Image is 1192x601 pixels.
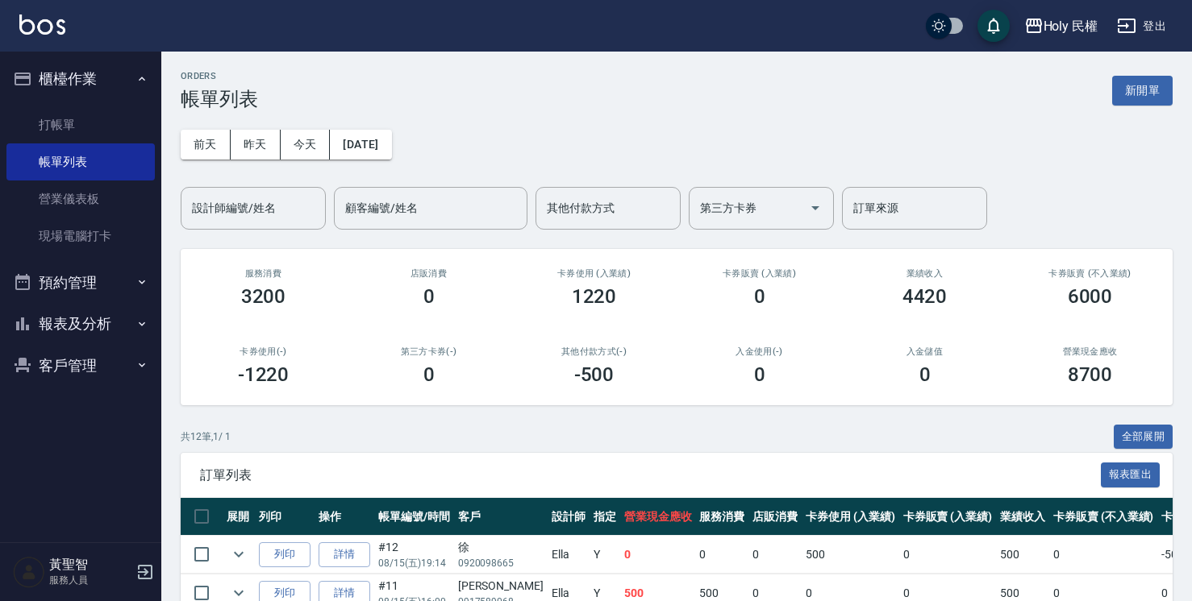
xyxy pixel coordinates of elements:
th: 店販消費 [748,498,802,536]
th: 業績收入 [996,498,1049,536]
h3: 0 [423,363,435,386]
h3: 4420 [902,285,948,308]
td: 0 [620,536,696,574]
a: 現場電腦打卡 [6,218,155,255]
h3: 3200 [241,285,286,308]
img: Logo [19,15,65,35]
h3: -500 [574,363,615,386]
button: 今天 [281,130,331,160]
button: [DATE] [330,130,391,160]
a: 打帳單 [6,106,155,143]
th: 帳單編號/時間 [374,498,454,536]
th: 服務消費 [695,498,748,536]
button: 預約管理 [6,262,155,304]
a: 詳情 [319,542,370,567]
h3: -1220 [238,363,290,386]
div: Holy 民權 [1044,16,1098,36]
p: 0920098665 [458,556,544,570]
td: 500 [996,536,1049,574]
p: 服務人員 [49,573,131,587]
h3: 8700 [1068,363,1113,386]
h2: 第三方卡券(-) [365,346,492,357]
button: 報表匯出 [1101,462,1161,487]
th: 指定 [590,498,620,536]
button: expand row [227,542,251,566]
h3: 1220 [572,285,617,308]
button: 全部展開 [1114,425,1173,450]
h3: 0 [754,363,765,386]
button: 前天 [181,130,231,160]
h5: 黃聖智 [49,557,131,573]
h3: 0 [754,285,765,308]
td: 0 [1049,536,1157,574]
th: 卡券販賣 (入業績) [899,498,997,536]
div: 徐 [458,539,544,556]
h2: 其他付款方式(-) [531,346,657,357]
button: 登出 [1111,11,1173,41]
a: 帳單列表 [6,143,155,180]
th: 設計師 [548,498,590,536]
h3: 6000 [1068,285,1113,308]
a: 新開單 [1112,82,1173,97]
h2: ORDERS [181,71,258,81]
td: 0 [748,536,802,574]
th: 營業現金應收 [620,498,696,536]
th: 卡券販賣 (不入業績) [1049,498,1157,536]
button: 報表及分析 [6,303,155,345]
h3: 0 [919,363,931,386]
span: 訂單列表 [200,467,1101,483]
h2: 業績收入 [861,268,988,279]
th: 列印 [255,498,315,536]
td: 0 [899,536,997,574]
a: 營業儀表板 [6,180,155,218]
button: save [977,10,1010,42]
button: 櫃檯作業 [6,58,155,100]
td: 500 [802,536,899,574]
h3: 帳單列表 [181,88,258,110]
h2: 卡券販賣 (入業績) [696,268,823,279]
th: 操作 [315,498,374,536]
td: 0 [695,536,748,574]
img: Person [13,556,45,588]
button: 列印 [259,542,311,567]
button: 昨天 [231,130,281,160]
td: Ella [548,536,590,574]
p: 共 12 筆, 1 / 1 [181,429,231,444]
h2: 卡券使用(-) [200,346,327,357]
button: Open [802,195,828,221]
a: 報表匯出 [1101,466,1161,482]
button: 客戶管理 [6,345,155,387]
h3: 0 [423,285,435,308]
h2: 入金使用(-) [696,346,823,357]
button: Holy 民權 [1018,10,1105,43]
div: [PERSON_NAME] [458,578,544,595]
h3: 服務消費 [200,268,327,279]
h2: 入金儲值 [861,346,988,357]
th: 客戶 [454,498,548,536]
th: 展開 [223,498,255,536]
h2: 店販消費 [365,268,492,279]
th: 卡券使用 (入業績) [802,498,899,536]
td: #12 [374,536,454,574]
td: Y [590,536,620,574]
p: 08/15 (五) 19:14 [378,556,450,570]
h2: 營業現金應收 [1027,346,1153,357]
h2: 卡券使用 (入業績) [531,268,657,279]
button: 新開單 [1112,76,1173,106]
h2: 卡券販賣 (不入業績) [1027,268,1153,279]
